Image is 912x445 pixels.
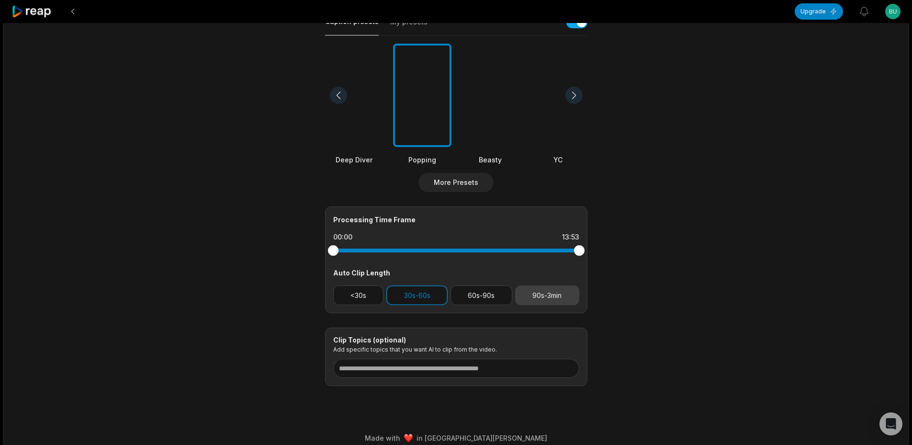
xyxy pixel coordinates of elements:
[325,17,379,35] button: Caption presets
[450,285,512,305] button: 60s-90s
[418,173,494,192] button: More Presets
[515,285,579,305] button: 90s-3min
[386,285,448,305] button: 30s-60s
[795,3,843,20] button: Upgrade
[333,285,384,305] button: <30s
[333,346,579,353] p: Add specific topics that you want AI to clip from the video.
[529,155,587,165] div: YC
[325,155,383,165] div: Deep Diver
[562,232,579,242] div: 13:53
[333,232,352,242] div: 00:00
[393,155,451,165] div: Popping
[333,336,579,344] div: Clip Topics (optional)
[333,215,579,225] div: Processing Time Frame
[333,268,579,278] div: Auto Clip Length
[461,155,519,165] div: Beasty
[12,433,900,443] div: Made with in [GEOGRAPHIC_DATA][PERSON_NAME]
[879,412,902,435] div: Open Intercom Messenger
[390,17,428,35] button: My presets
[404,434,413,443] img: heart emoji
